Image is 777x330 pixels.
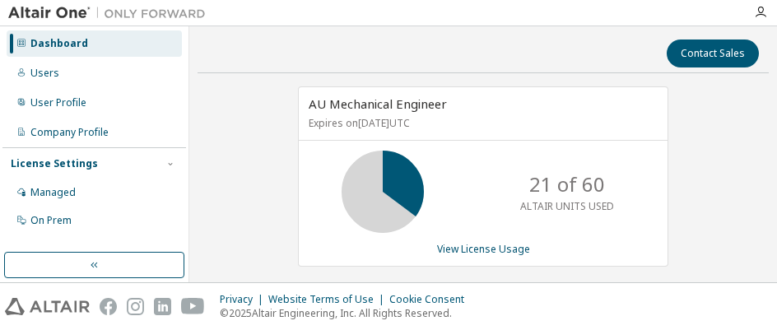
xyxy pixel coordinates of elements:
[100,298,117,315] img: facebook.svg
[30,37,88,50] div: Dashboard
[389,293,474,306] div: Cookie Consent
[220,293,268,306] div: Privacy
[30,186,76,199] div: Managed
[127,298,144,315] img: instagram.svg
[30,126,109,139] div: Company Profile
[520,199,614,213] p: ALTAIR UNITS USED
[5,298,90,315] img: altair_logo.svg
[309,95,447,112] span: AU Mechanical Engineer
[529,170,605,198] p: 21 of 60
[437,242,530,256] a: View License Usage
[220,306,474,320] p: © 2025 Altair Engineering, Inc. All Rights Reserved.
[268,293,389,306] div: Website Terms of Use
[309,116,654,130] p: Expires on [DATE] UTC
[8,5,214,21] img: Altair One
[30,214,72,227] div: On Prem
[154,298,171,315] img: linkedin.svg
[181,298,205,315] img: youtube.svg
[11,157,98,170] div: License Settings
[667,40,759,67] button: Contact Sales
[30,67,59,80] div: Users
[30,96,86,109] div: User Profile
